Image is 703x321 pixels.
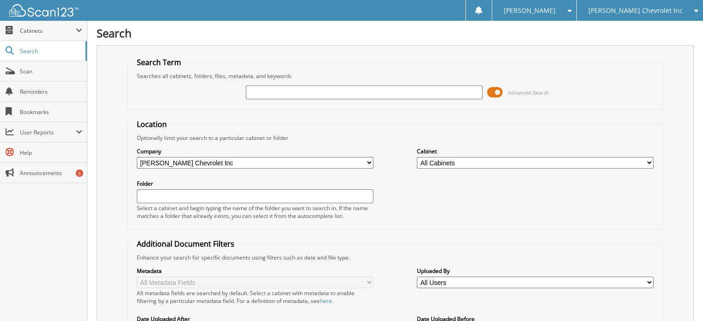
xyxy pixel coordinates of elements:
[20,27,76,35] span: Cabinets
[20,108,82,116] span: Bookmarks
[137,289,373,305] div: All metadata fields are searched by default. Select a cabinet with metadata to enable filtering b...
[137,180,373,188] label: Folder
[76,170,83,177] div: 5
[417,147,654,155] label: Cabinet
[132,254,659,261] div: Enhance your search for specific documents using filters such as date and file type.
[504,8,556,13] span: [PERSON_NAME]
[20,88,82,96] span: Reminders
[132,134,659,142] div: Optionally limit your search to a particular cabinet or folder
[20,169,82,177] span: Announcements
[320,297,332,305] a: here
[132,57,186,67] legend: Search Term
[137,147,373,155] label: Company
[97,25,694,41] h1: Search
[132,72,659,80] div: Searches all cabinets, folders, files, metadata, and keywords
[508,89,549,96] span: Advanced Search
[137,267,373,275] label: Metadata
[20,67,82,75] span: Scan
[9,4,79,17] img: scan123-logo-white.svg
[132,119,171,129] legend: Location
[137,204,373,220] div: Select a cabinet and begin typing the name of the folder you want to search in. If the name match...
[20,149,82,157] span: Help
[588,8,683,13] span: [PERSON_NAME] Chevrolet Inc
[417,267,654,275] label: Uploaded By
[20,128,76,136] span: User Reports
[20,47,81,55] span: Search
[132,239,239,249] legend: Additional Document Filters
